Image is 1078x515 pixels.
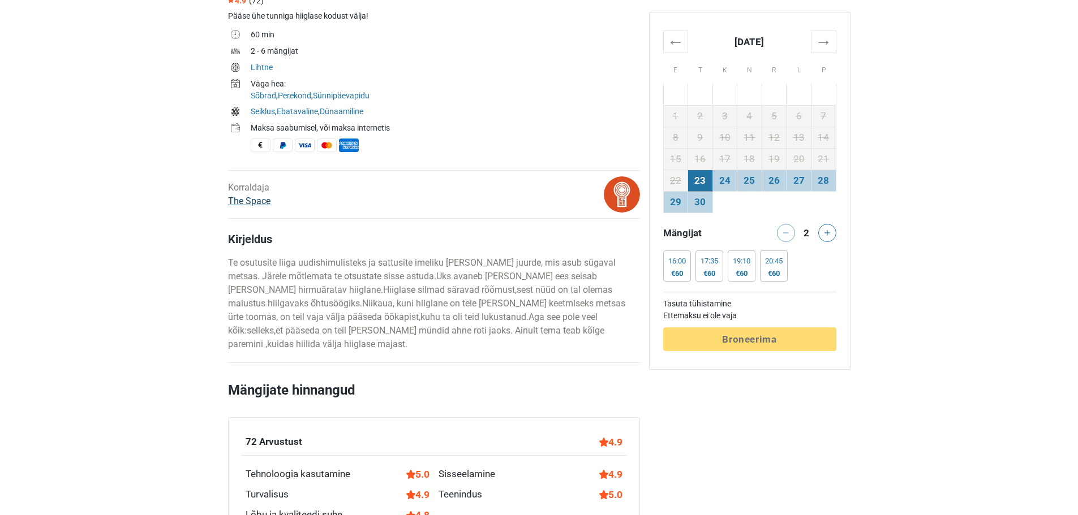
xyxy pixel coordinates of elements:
td: 19 [762,148,787,170]
td: , , [251,105,640,121]
a: Dünaamiline [320,107,363,116]
td: 21 [811,148,836,170]
span: Sularaha [251,139,270,152]
div: 19:10 [733,257,750,266]
div: €60 [765,269,783,278]
th: T [688,53,713,84]
td: , , [251,77,640,105]
td: 15 [663,148,688,170]
td: 9 [688,127,713,148]
td: 4 [737,105,762,127]
td: 25 [737,170,762,191]
div: Sisseelamine [439,467,495,482]
td: Tasuta tühistamine [663,298,836,310]
td: 10 [712,127,737,148]
div: Korraldaja [228,181,270,208]
td: 28 [811,170,836,191]
td: 8 [663,127,688,148]
p: Te osutusite liiga uudishimulisteks ja sattusite imeliku [PERSON_NAME] juurde, mis asub sügaval m... [228,256,640,351]
th: → [811,31,836,53]
div: Turvalisus [246,487,289,502]
h2: Mängijate hinnangud [228,380,640,417]
div: Pääse ühe tunniga hiiglase kodust välja! [228,10,640,22]
th: K [712,53,737,84]
td: 23 [688,170,713,191]
td: 3 [712,105,737,127]
td: 7 [811,105,836,127]
div: 20:45 [765,257,783,266]
td: 60 min [251,28,640,44]
th: ← [663,31,688,53]
td: 22 [663,170,688,191]
div: Väga hea: [251,78,640,90]
td: 2 - 6 mängijat [251,44,640,60]
a: Perekond [278,91,311,100]
div: 72 Arvustust [246,435,302,449]
td: Ettemaksu ei ole vaja [663,310,836,322]
div: Mängijat [659,224,750,242]
img: bitmap.png [604,176,640,213]
a: Lihtne [251,63,273,72]
td: 1 [663,105,688,127]
span: MasterCard [317,139,337,152]
td: 17 [712,148,737,170]
td: 12 [762,127,787,148]
td: 27 [787,170,811,191]
td: 11 [737,127,762,148]
td: 6 [787,105,811,127]
div: Teenindus [439,487,482,502]
th: [DATE] [688,31,811,53]
a: Sõbrad [251,91,276,100]
span: PayPal [273,139,293,152]
div: 4.9 [406,487,430,502]
div: 16:00 [668,257,686,266]
td: 16 [688,148,713,170]
div: 17:35 [701,257,718,266]
td: 13 [787,127,811,148]
a: Ebatavaline [277,107,318,116]
td: 18 [737,148,762,170]
a: Seiklus [251,107,275,116]
a: Sünnipäevapidu [313,91,370,100]
span: American Express [339,139,359,152]
a: The Space [228,196,270,206]
span: Visa [295,139,315,152]
th: P [811,53,836,84]
div: 4.9 [599,467,622,482]
div: 5.0 [599,487,622,502]
th: R [762,53,787,84]
div: 5.0 [406,467,430,482]
th: N [737,53,762,84]
div: €60 [733,269,750,278]
td: 30 [688,191,713,213]
h4: Kirjeldus [228,232,640,246]
td: 20 [787,148,811,170]
div: €60 [701,269,718,278]
td: 2 [688,105,713,127]
td: 5 [762,105,787,127]
div: 4.9 [599,435,622,449]
div: Maksa saabumisel, või maksa internetis [251,122,640,134]
th: E [663,53,688,84]
th: L [787,53,811,84]
div: 2 [800,224,813,240]
td: 26 [762,170,787,191]
td: 14 [811,127,836,148]
div: €60 [668,269,686,278]
td: 29 [663,191,688,213]
div: Tehnoloogia kasutamine [246,467,350,482]
td: 24 [712,170,737,191]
